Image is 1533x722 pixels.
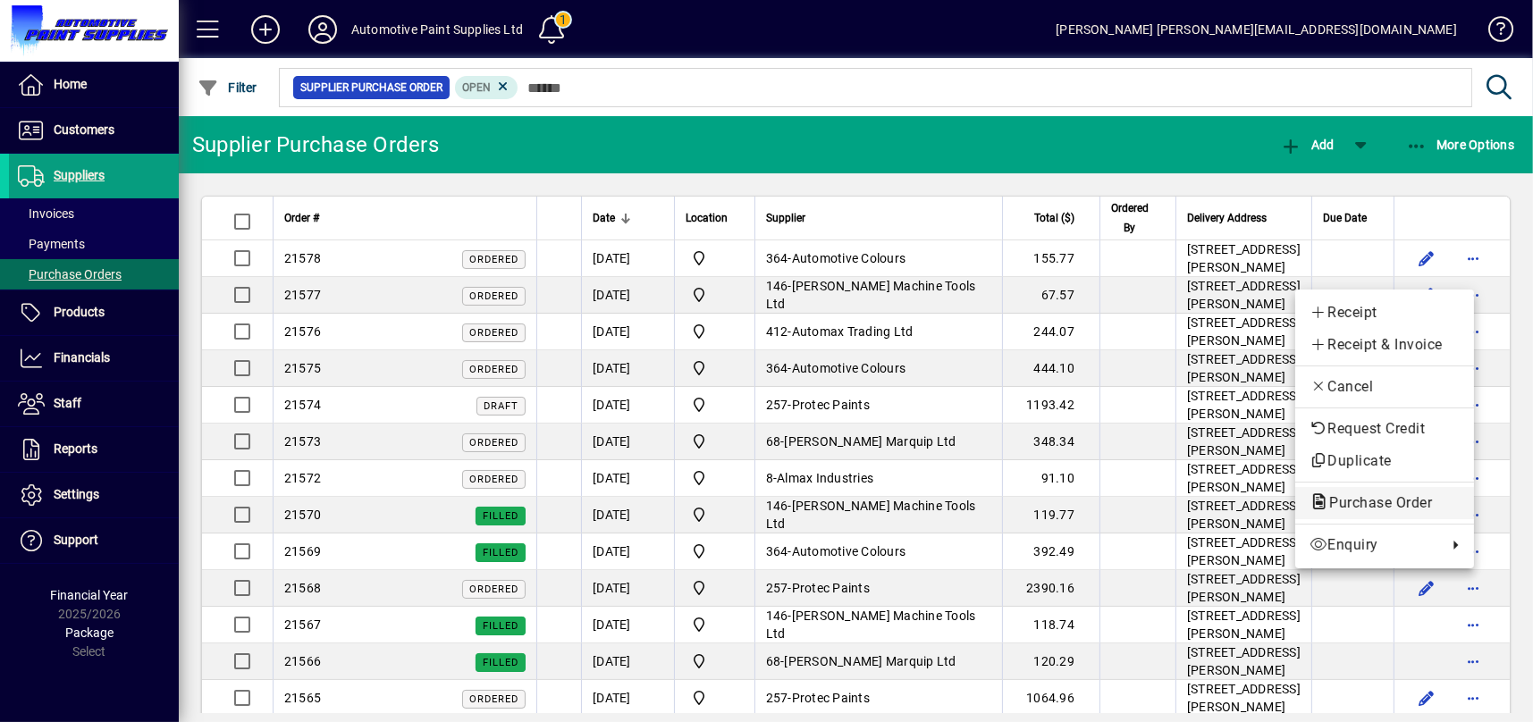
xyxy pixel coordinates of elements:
[1310,418,1460,440] span: Request Credit
[1310,334,1460,356] span: Receipt & Invoice
[1310,302,1460,323] span: Receipt
[1310,450,1460,472] span: Duplicate
[1310,494,1441,511] span: Purchase Order
[1310,376,1460,398] span: Cancel
[1310,534,1438,556] span: Enquiry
